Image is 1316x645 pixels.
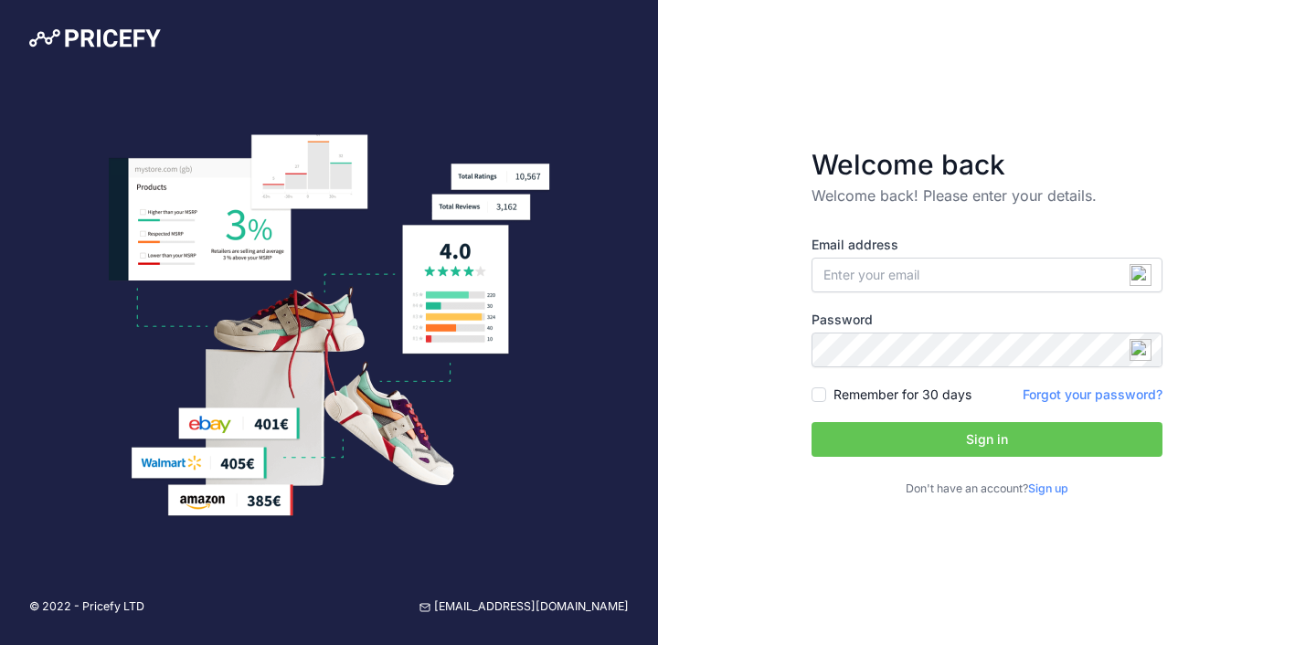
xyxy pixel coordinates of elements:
[812,422,1162,457] button: Sign in
[812,148,1162,181] h3: Welcome back
[812,236,1162,254] label: Email address
[812,481,1162,498] p: Don't have an account?
[812,258,1162,292] input: Enter your email
[1023,386,1162,402] a: Forgot your password?
[812,185,1162,206] p: Welcome back! Please enter your details.
[812,311,1162,329] label: Password
[1130,264,1151,286] img: npw-badge-icon-locked.svg
[833,386,971,404] label: Remember for 30 days
[1028,481,1068,495] a: Sign up
[1130,339,1151,361] img: npw-badge-icon-locked.svg
[29,29,161,48] img: Pricefy
[29,598,144,616] p: © 2022 - Pricefy LTD
[419,598,629,616] a: [EMAIL_ADDRESS][DOMAIN_NAME]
